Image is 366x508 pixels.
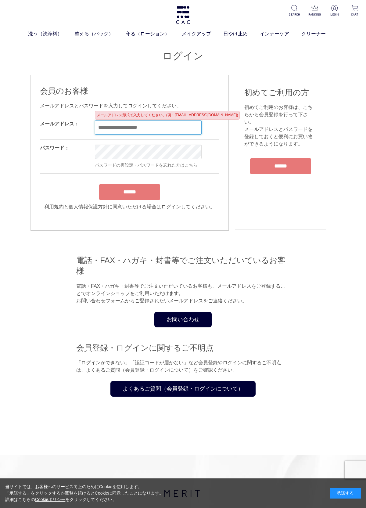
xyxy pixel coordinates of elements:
[308,5,321,17] a: RANKING
[223,30,260,38] a: 日やけ止め
[182,30,223,38] a: メイクアップ
[126,30,182,38] a: 守る（ローション）
[30,49,335,63] h1: ログイン
[348,5,361,17] a: CART
[40,145,69,150] label: パスワード：
[44,204,64,209] a: 利用規約
[308,12,321,17] p: RANKING
[244,104,317,148] div: 初めてご利用のお客様は、こちらから会員登録を行って下さい。 メールアドレスとパスワードを登録しておくと便利にお買い物ができるようになります。
[348,12,361,17] p: CART
[288,5,301,17] a: SEARCH
[175,6,191,24] img: logo
[328,12,341,17] p: LOGIN
[40,102,219,110] div: メールアドレスとパスワードを入力してログインしてください。
[76,283,290,304] p: 電話・FAX・ハガキ・封書等でご注文いただいているお客様も、メールアドレスをご登録することでオンラインショップをご利用いただけます。 お問い合わせフォームからご登録されたいメールアドレスをご連絡...
[40,203,219,211] div: と に同意いただける場合はログインしてください。
[301,30,338,38] a: クリーナー
[35,497,66,502] a: Cookieポリシー
[95,163,197,168] a: パスワードの再設定・パスワードを忘れた方はこちら
[5,484,164,503] div: 当サイトでは、お客様へのサービス向上のためにCookieを使用します。 「承諾する」をクリックするか閲覧を続けるとCookieに同意したことになります。 詳細はこちらの をクリックしてください。
[288,12,301,17] p: SEARCH
[328,5,341,17] a: LOGIN
[76,255,290,276] h2: 電話・FAX・ハガキ・封書等でご注文いただいているお客様
[40,86,88,95] span: 会員のお客様
[330,488,361,499] div: 承諾する
[69,204,108,209] a: 個人情報保護方針
[74,30,126,38] a: 整える（パック）
[244,88,309,97] span: 初めてご利用の方
[95,111,240,120] div: メールアドレス形式で入力してください。(例：[EMAIL_ADDRESS][DOMAIN_NAME])
[76,359,290,374] p: 「ログインができない」「認証コードが届かない」など会員登録やログインに関するご不明点は、よくあるご質問（会員登録・ログインについて）をご確認ください。
[40,121,79,126] label: メールアドレス：
[110,381,256,397] a: よくあるご質問（会員登録・ログインについて）
[260,30,301,38] a: インナーケア
[28,30,74,38] a: 洗う（洗浄料）
[154,312,212,327] a: お問い合わせ
[76,343,290,353] h2: 会員登録・ログインに関するご不明点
